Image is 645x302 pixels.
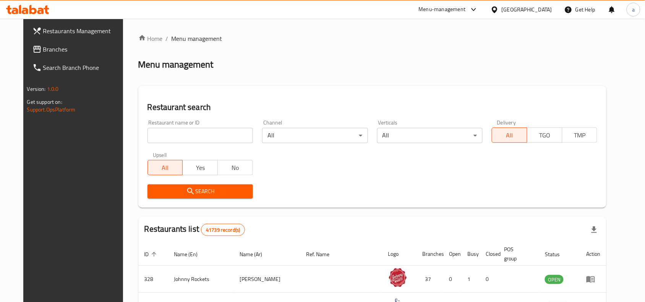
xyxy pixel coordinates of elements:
[26,22,131,40] a: Restaurants Management
[416,242,443,266] th: Branches
[566,130,595,141] span: TMP
[26,40,131,58] a: Branches
[502,5,552,14] div: [GEOGRAPHIC_DATA]
[144,223,245,236] h2: Restaurants list
[527,128,562,143] button: TGO
[562,128,598,143] button: TMP
[186,162,215,173] span: Yes
[306,250,339,259] span: Ref. Name
[43,45,125,54] span: Branches
[233,266,300,293] td: [PERSON_NAME]
[26,58,131,77] a: Search Branch Phone
[480,266,498,293] td: 0
[504,245,530,263] span: POS group
[27,105,76,115] a: Support.OpsPlatform
[530,130,559,141] span: TGO
[462,242,480,266] th: Busy
[545,275,564,284] span: OPEN
[495,130,524,141] span: All
[462,266,480,293] td: 1
[632,5,635,14] span: a
[168,266,234,293] td: Johnny Rockets
[480,242,498,266] th: Closed
[585,221,603,239] div: Export file
[43,26,125,36] span: Restaurants Management
[201,224,245,236] div: Total records count
[416,266,443,293] td: 37
[377,128,483,143] div: All
[153,152,167,158] label: Upsell
[545,250,570,259] span: Status
[580,242,606,266] th: Action
[147,184,253,199] button: Search
[172,34,222,43] span: Menu management
[154,187,247,196] span: Search
[221,162,250,173] span: No
[182,160,218,175] button: Yes
[382,242,416,266] th: Logo
[144,250,159,259] span: ID
[545,275,564,284] div: OPEN
[147,102,598,113] h2: Restaurant search
[497,120,516,125] label: Delivery
[586,275,600,284] div: Menu
[492,128,527,143] button: All
[43,63,125,72] span: Search Branch Phone
[138,34,607,43] nav: breadcrumb
[138,58,214,71] h2: Menu management
[47,84,59,94] span: 1.0.0
[443,266,462,293] td: 0
[174,250,208,259] span: Name (En)
[388,268,407,287] img: Johnny Rockets
[147,128,253,143] input: Search for restaurant name or ID..
[443,242,462,266] th: Open
[419,5,466,14] div: Menu-management
[240,250,272,259] span: Name (Ar)
[147,160,183,175] button: All
[166,34,169,43] li: /
[217,160,253,175] button: No
[27,84,46,94] span: Version:
[201,226,245,234] span: 41739 record(s)
[138,266,168,293] td: 328
[262,128,368,143] div: All
[151,162,180,173] span: All
[27,97,62,107] span: Get support on:
[138,34,163,43] a: Home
